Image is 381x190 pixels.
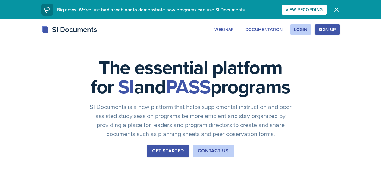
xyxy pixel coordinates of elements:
div: Webinar [214,27,234,32]
div: View Recording [286,7,323,12]
div: Contact Us [198,147,229,154]
button: Documentation [242,24,287,35]
div: Documentation [245,27,283,32]
div: SI Documents [41,24,97,35]
button: Login [290,24,311,35]
button: Get Started [147,145,189,157]
button: Sign Up [315,24,340,35]
button: View Recording [282,5,327,15]
div: Get Started [152,147,184,154]
button: Contact Us [193,145,234,157]
span: Big news! We've just had a webinar to demonstrate how programs can use SI Documents. [57,6,246,13]
div: Sign Up [319,27,336,32]
div: Login [294,27,307,32]
button: Webinar [211,24,238,35]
